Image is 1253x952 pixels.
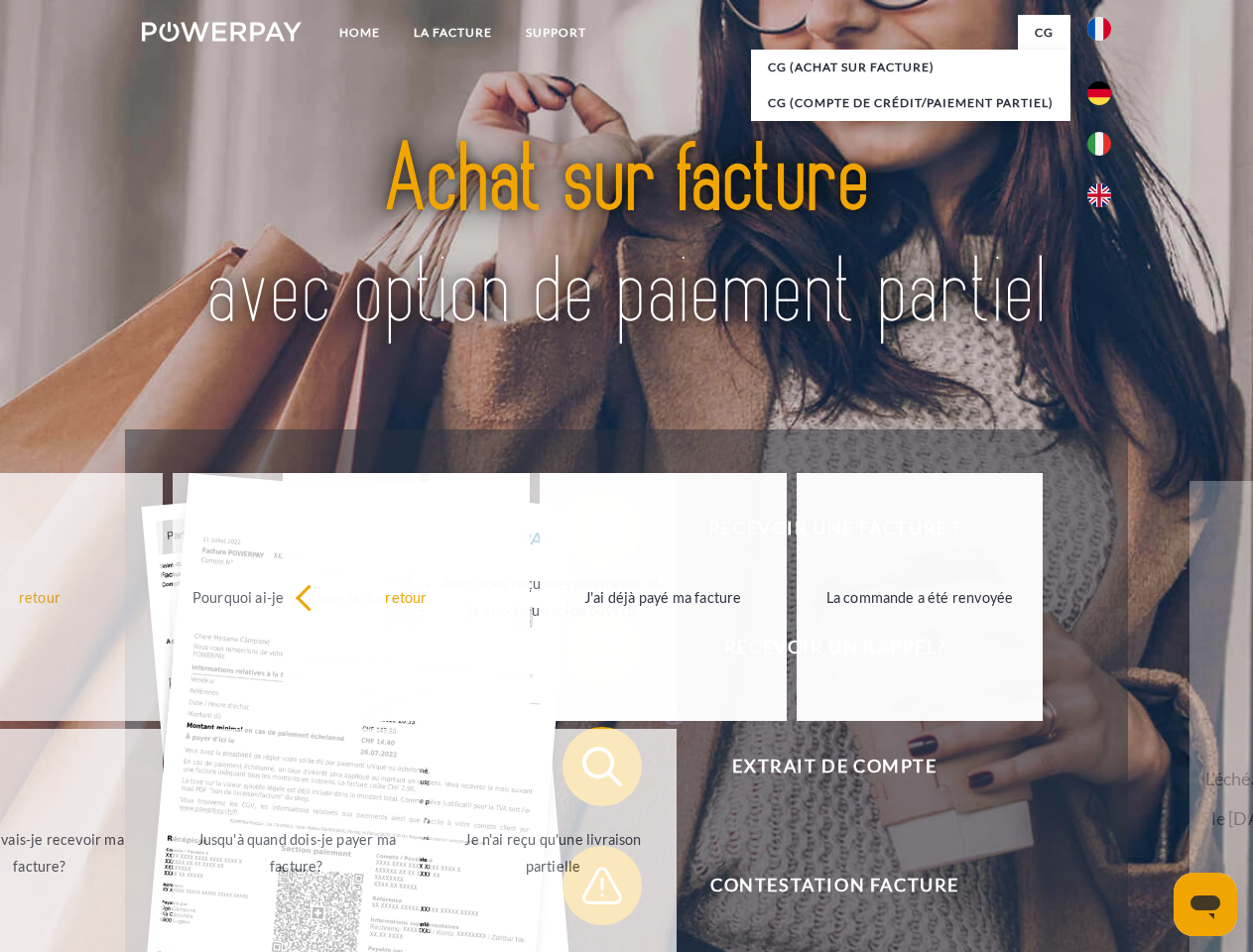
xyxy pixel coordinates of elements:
[441,826,665,880] div: Je n'ai reçu qu'une livraison partielle
[1087,17,1111,41] img: fr
[185,826,408,880] div: Jusqu'à quand dois-je payer ma facture?
[322,15,397,51] a: Home
[809,583,1032,610] div: La commande a été renvoyée
[1087,132,1111,156] img: it
[397,15,509,51] a: LA FACTURE
[591,727,1077,806] span: Extrait de compte
[1174,873,1237,936] iframe: Bouton de lancement de la fenêtre de messagerie
[563,846,1078,925] button: Contestation Facture
[295,583,518,610] div: retour
[185,583,408,610] div: Pourquoi ai-je reçu une facture?
[552,583,775,610] div: J'ai déjà payé ma facture
[1018,15,1070,51] a: CG
[509,15,603,51] a: Support
[1087,183,1111,207] img: en
[751,85,1070,121] a: CG (Compte de crédit/paiement partiel)
[142,22,302,42] img: logo-powerpay-white.svg
[563,727,1078,806] button: Extrait de compte
[751,50,1070,85] a: CG (achat sur facture)
[1087,81,1111,105] img: de
[591,846,1077,925] span: Contestation Facture
[189,95,1064,380] img: title-powerpay_fr.svg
